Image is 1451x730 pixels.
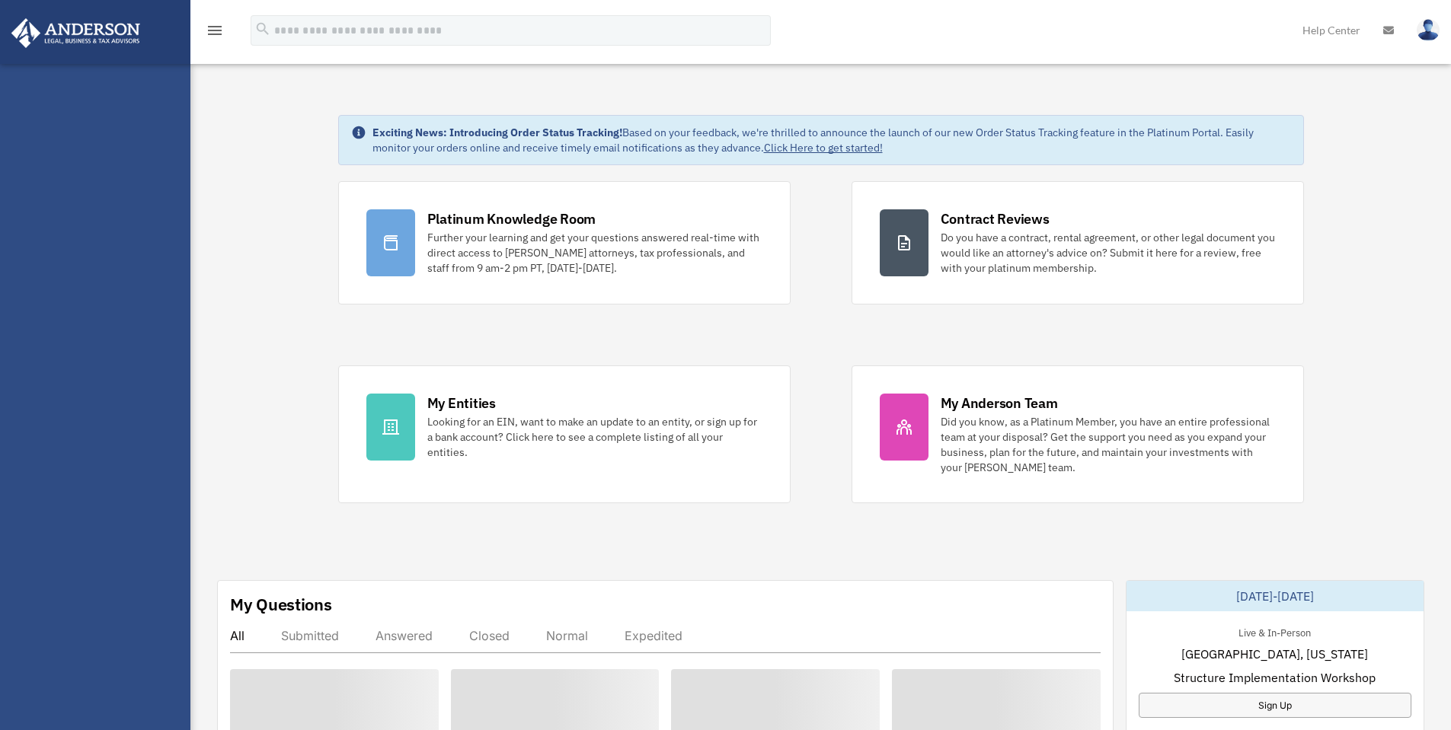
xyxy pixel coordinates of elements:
a: Click Here to get started! [764,141,883,155]
div: Answered [376,628,433,643]
a: menu [206,27,224,40]
div: Did you know, as a Platinum Member, you have an entire professional team at your disposal? Get th... [941,414,1276,475]
div: My Entities [427,394,496,413]
a: Sign Up [1139,693,1411,718]
a: My Entities Looking for an EIN, want to make an update to an entity, or sign up for a bank accoun... [338,365,791,503]
i: menu [206,21,224,40]
a: Platinum Knowledge Room Further your learning and get your questions answered real-time with dire... [338,181,791,304]
span: [GEOGRAPHIC_DATA], [US_STATE] [1181,645,1368,663]
div: Submitted [281,628,339,643]
div: Platinum Knowledge Room [427,209,596,228]
a: Contract Reviews Do you have a contract, rental agreement, or other legal document you would like... [852,181,1304,304]
div: Contract Reviews [941,209,1050,228]
strong: Exciting News: Introducing Order Status Tracking! [372,126,622,139]
div: My Questions [230,593,332,616]
img: User Pic [1417,19,1440,41]
div: Normal [546,628,588,643]
div: Do you have a contract, rental agreement, or other legal document you would like an attorney's ad... [941,230,1276,276]
div: Based on your feedback, we're thrilled to announce the launch of our new Order Status Tracking fe... [372,125,1291,155]
img: Anderson Advisors Platinum Portal [7,18,145,48]
div: My Anderson Team [941,394,1058,413]
div: Looking for an EIN, want to make an update to an entity, or sign up for a bank account? Click her... [427,414,762,460]
i: search [254,21,271,37]
div: Further your learning and get your questions answered real-time with direct access to [PERSON_NAM... [427,230,762,276]
div: Live & In-Person [1226,623,1323,639]
div: [DATE]-[DATE] [1127,581,1424,611]
a: My Anderson Team Did you know, as a Platinum Member, you have an entire professional team at your... [852,365,1304,503]
div: Closed [469,628,510,643]
div: Expedited [625,628,682,643]
div: All [230,628,244,643]
span: Structure Implementation Workshop [1174,668,1376,687]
